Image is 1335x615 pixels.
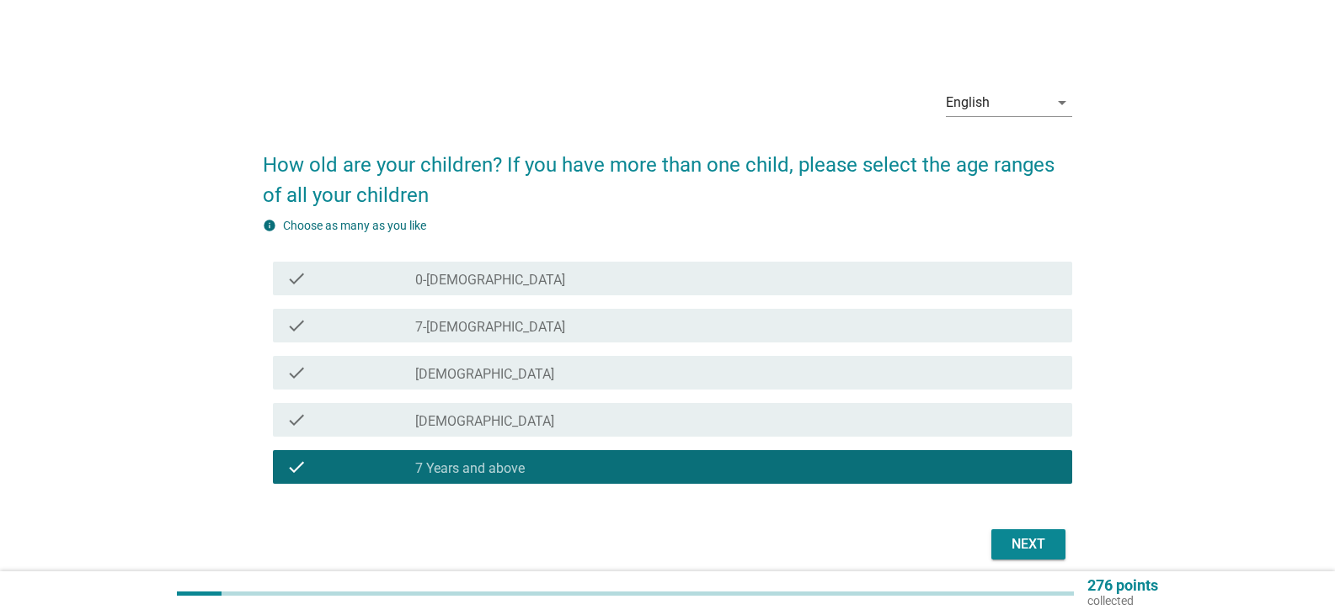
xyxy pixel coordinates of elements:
p: 276 points [1087,578,1158,593]
button: Next [991,529,1065,559]
i: check [286,315,307,336]
p: collected [1087,593,1158,608]
label: [DEMOGRAPHIC_DATA] [415,413,554,430]
i: arrow_drop_down [1052,93,1072,113]
div: English [946,95,990,110]
label: 7-[DEMOGRAPHIC_DATA] [415,319,565,336]
label: 0-[DEMOGRAPHIC_DATA] [415,272,565,289]
label: [DEMOGRAPHIC_DATA] [415,366,554,383]
i: check [286,363,307,383]
label: 7 Years and above [415,460,525,477]
i: info [263,219,276,232]
div: Next [1005,534,1052,554]
i: check [286,268,307,289]
i: check [286,457,307,477]
h2: How old are your children? If you have more than one child, please select the age ranges of all y... [263,133,1072,210]
i: check [286,410,307,430]
label: Choose as many as you like [283,219,426,232]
